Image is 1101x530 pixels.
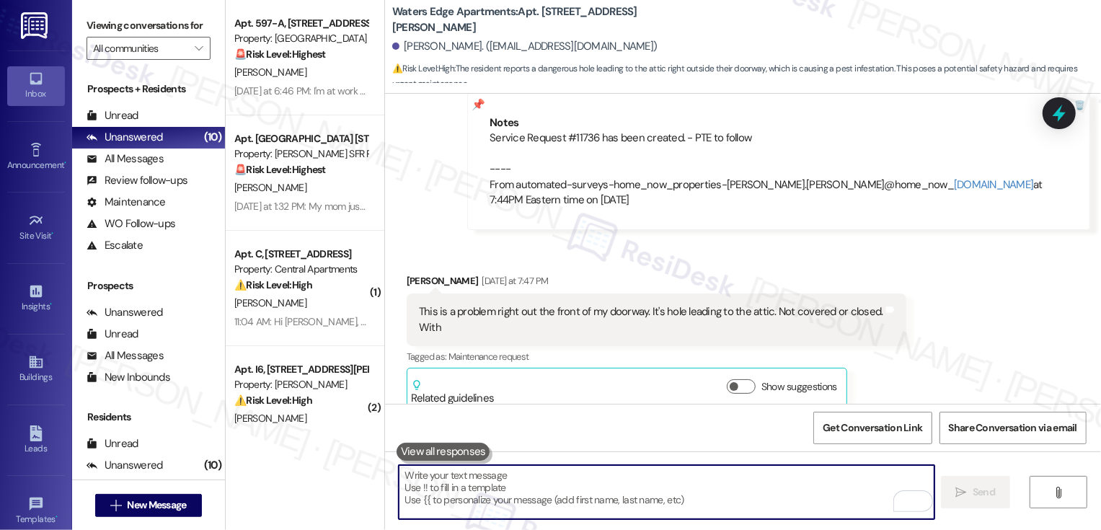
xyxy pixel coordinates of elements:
[392,4,681,35] b: Waters Edge Apartments: Apt. [STREET_ADDRESS][PERSON_NAME]
[56,512,58,522] span: •
[87,327,138,342] div: Unread
[87,14,211,37] label: Viewing conversations for
[234,131,368,146] div: Apt. [GEOGRAPHIC_DATA] [STREET_ADDRESS]
[127,498,186,513] span: New Message
[407,346,906,367] div: Tagged as:
[87,195,166,210] div: Maintenance
[939,412,1087,444] button: Share Conversation via email
[234,394,312,407] strong: ⚠️ Risk Level: High
[87,130,163,145] div: Unanswered
[195,43,203,54] i: 
[64,158,66,168] span: •
[7,208,65,247] a: Site Visit •
[941,476,1011,508] button: Send
[87,238,143,253] div: Escalate
[87,370,170,385] div: New Inbounds
[234,278,312,291] strong: ⚠️ Risk Level: High
[93,37,187,60] input: All communities
[72,81,225,97] div: Prospects + Residents
[392,61,1101,92] span: : The resident reports a dangerous hole leading to the attic right outside their doorway, which i...
[87,151,164,167] div: All Messages
[813,412,932,444] button: Get Conversation Link
[234,200,665,213] div: [DATE] at 1:32 PM: My mom just left her doctor appointment she have mold in her lungs and all im ...
[407,273,906,293] div: [PERSON_NAME]
[87,108,138,123] div: Unread
[419,304,883,335] div: This is a problem right out the front of my doorway. It's hole leading to the attic. Not covered ...
[87,305,163,320] div: Unanswered
[949,420,1077,436] span: Share Conversation via email
[7,66,65,105] a: Inbox
[761,379,837,394] label: Show suggestions
[234,84,841,97] div: [DATE] at 6:46 PM: I'm at work so I guess they came and changed my dishwasher again... this is th...
[200,454,225,477] div: (10)
[234,377,368,392] div: Property: [PERSON_NAME]
[234,362,368,377] div: Apt. I6, [STREET_ADDRESS][PERSON_NAME]
[234,16,368,31] div: Apt. 597-A, [STREET_ADDRESS]
[87,216,175,231] div: WO Follow-ups
[973,485,995,500] span: Send
[72,278,225,293] div: Prospects
[399,465,934,519] textarea: To enrich screen reader interactions, please activate Accessibility in Grammarly extension settings
[823,420,922,436] span: Get Conversation Link
[234,48,326,61] strong: 🚨 Risk Level: Highest
[234,262,368,277] div: Property: Central Apartments
[7,421,65,460] a: Leads
[411,379,495,406] div: Related guidelines
[448,350,529,363] span: Maintenance request
[234,146,368,162] div: Property: [PERSON_NAME] SFR Portfolio
[72,410,225,425] div: Residents
[52,229,54,239] span: •
[234,163,326,176] strong: 🚨 Risk Level: Highest
[87,436,138,451] div: Unread
[110,500,121,511] i: 
[234,181,306,194] span: [PERSON_NAME]
[87,458,163,473] div: Unanswered
[200,126,225,149] div: (10)
[1053,487,1064,498] i: 
[234,31,368,46] div: Property: [GEOGRAPHIC_DATA]
[234,296,306,309] span: [PERSON_NAME]
[234,247,368,262] div: Apt. C, [STREET_ADDRESS]
[21,12,50,39] img: ResiDesk Logo
[234,412,306,425] span: [PERSON_NAME]
[7,350,65,389] a: Buildings
[234,66,306,79] span: [PERSON_NAME]
[478,273,548,288] div: [DATE] at 7:47 PM
[87,173,187,188] div: Review follow-ups
[490,131,1068,208] div: Service Request #11736 has been created. - PTE to follow ---- From automated-surveys-home_now_pro...
[392,39,658,54] div: [PERSON_NAME]. ([EMAIL_ADDRESS][DOMAIN_NAME])
[392,63,454,74] strong: ⚠️ Risk Level: High
[50,299,52,309] span: •
[95,494,202,517] button: New Message
[956,487,967,498] i: 
[87,348,164,363] div: All Messages
[490,115,518,130] b: Notes
[954,177,1033,192] a: [DOMAIN_NAME]
[7,279,65,318] a: Insights •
